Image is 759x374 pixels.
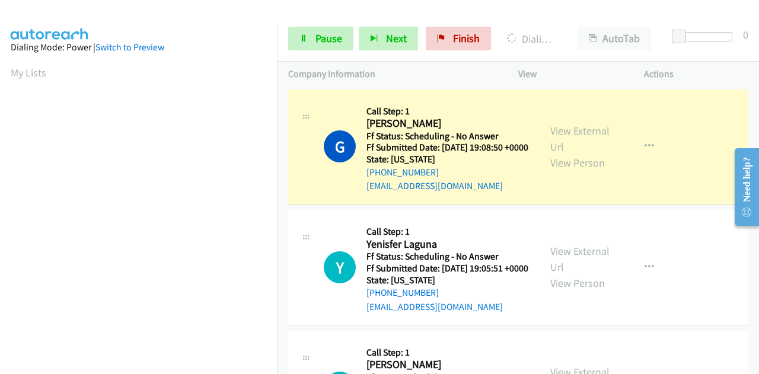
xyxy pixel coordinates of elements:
a: Switch to Preview [95,41,164,53]
p: Dialing [PERSON_NAME] [507,31,556,47]
a: View External Url [550,244,610,274]
a: My Lists [11,66,46,79]
h5: Ff Status: Scheduling - No Answer [366,251,528,263]
button: Next [359,27,418,50]
h5: Ff Submitted Date: [DATE] 19:05:51 +0000 [366,263,528,274]
a: [PHONE_NUMBER] [366,167,439,178]
h5: Ff Submitted Date: [DATE] 19:08:50 +0000 [366,142,528,154]
span: Finish [453,31,480,45]
a: [EMAIL_ADDRESS][DOMAIN_NAME] [366,180,503,191]
h5: State: [US_STATE] [366,274,528,286]
div: 0 [743,27,748,43]
h5: Call Step: 1 [366,226,528,238]
h5: State: [US_STATE] [366,154,528,165]
a: View Person [550,276,605,290]
div: Delay between calls (in seconds) [678,32,732,41]
h2: Yenisfer Laguna [366,238,525,251]
h2: [PERSON_NAME] [366,358,525,372]
a: Pause [288,27,353,50]
iframe: Resource Center [725,140,759,234]
h1: G [324,130,356,162]
button: AutoTab [578,27,651,50]
p: Company Information [288,67,497,81]
h2: [PERSON_NAME] [366,117,525,130]
p: View [518,67,623,81]
div: The call is yet to be attempted [324,251,356,283]
p: Actions [644,67,748,81]
h1: Y [324,251,356,283]
span: Pause [315,31,342,45]
a: View External Url [550,124,610,154]
h5: Ff Status: Scheduling - No Answer [366,130,528,142]
a: View Person [550,156,605,170]
span: Next [386,31,407,45]
h5: Call Step: 1 [366,347,528,359]
a: [EMAIL_ADDRESS][DOMAIN_NAME] [366,301,503,312]
a: [PHONE_NUMBER] [366,287,439,298]
div: Dialing Mode: Power | [11,40,267,55]
a: Finish [426,27,491,50]
h5: Call Step: 1 [366,106,528,117]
